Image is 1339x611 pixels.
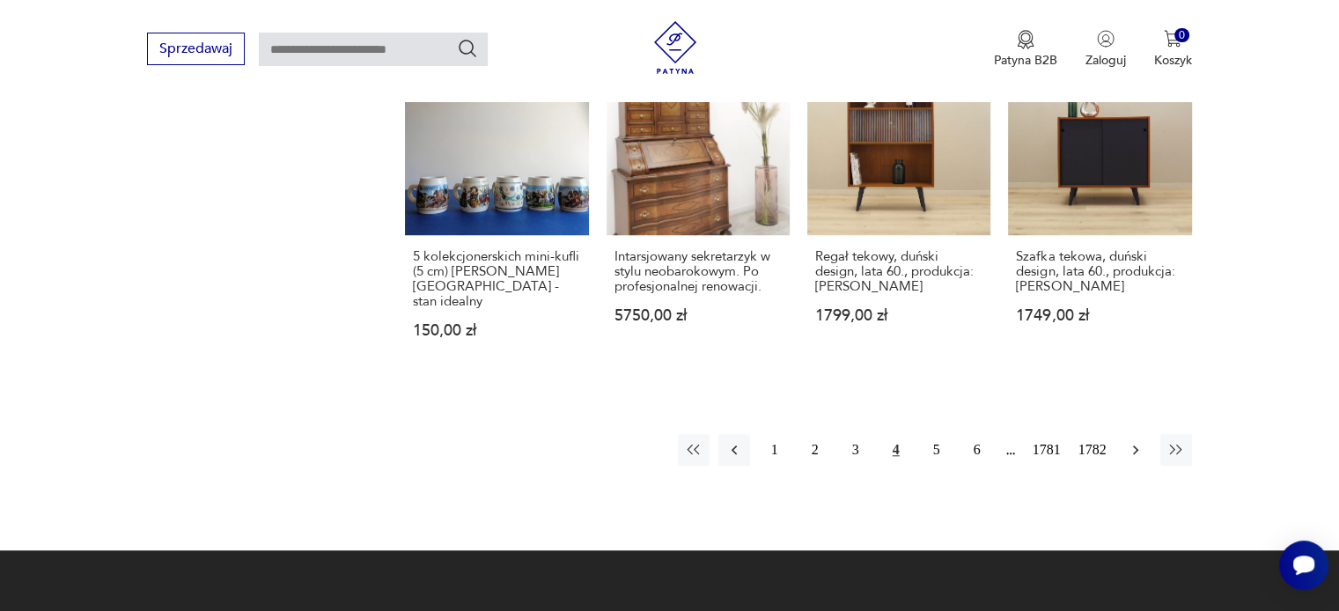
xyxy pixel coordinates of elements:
[1028,434,1065,466] button: 1781
[614,249,782,294] h3: Intarsjowany sekretarzyk w stylu neobarokowym. Po profesjonalnej renowacji.
[961,434,993,466] button: 6
[1164,30,1181,48] img: Ikona koszyka
[1085,30,1126,69] button: Zaloguj
[921,434,953,466] button: 5
[405,52,588,372] a: 5 kolekcjonerskich mini-kufli (5 cm) Kurt Hammer Germany - stan idealny5 kolekcjonerskich mini-ku...
[815,249,982,294] h3: Regał tekowy, duński design, lata 60., produkcja: [PERSON_NAME]
[759,434,791,466] button: 1
[1279,541,1328,590] iframe: Smartsupp widget button
[649,21,702,74] img: Patyna - sklep z meblami i dekoracjami vintage
[1174,28,1189,43] div: 0
[1074,434,1111,466] button: 1782
[807,52,990,372] a: Regał tekowy, duński design, lata 60., produkcja: DaniaRegał tekowy, duński design, lata 60., pro...
[413,323,580,338] p: 150,00 zł
[413,249,580,309] h3: 5 kolekcjonerskich mini-kufli (5 cm) [PERSON_NAME] [GEOGRAPHIC_DATA] - stan idealny
[994,30,1057,69] a: Ikona medaluPatyna B2B
[1017,30,1034,49] img: Ikona medalu
[147,44,245,56] a: Sprzedawaj
[815,308,982,323] p: 1799,00 zł
[1016,249,1183,294] h3: Szafka tekowa, duński design, lata 60., produkcja: [PERSON_NAME]
[994,30,1057,69] button: Patyna B2B
[880,434,912,466] button: 4
[614,308,782,323] p: 5750,00 zł
[994,52,1057,69] p: Patyna B2B
[1085,52,1126,69] p: Zaloguj
[1154,30,1192,69] button: 0Koszyk
[1097,30,1115,48] img: Ikonka użytkownika
[457,38,478,59] button: Szukaj
[1016,308,1183,323] p: 1749,00 zł
[147,33,245,65] button: Sprzedawaj
[799,434,831,466] button: 2
[840,434,872,466] button: 3
[607,52,790,372] a: Intarsjowany sekretarzyk w stylu neobarokowym. Po profesjonalnej renowacji.Intarsjowany sekretarz...
[1154,52,1192,69] p: Koszyk
[1008,52,1191,372] a: Szafka tekowa, duński design, lata 60., produkcja: DaniaSzafka tekowa, duński design, lata 60., p...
